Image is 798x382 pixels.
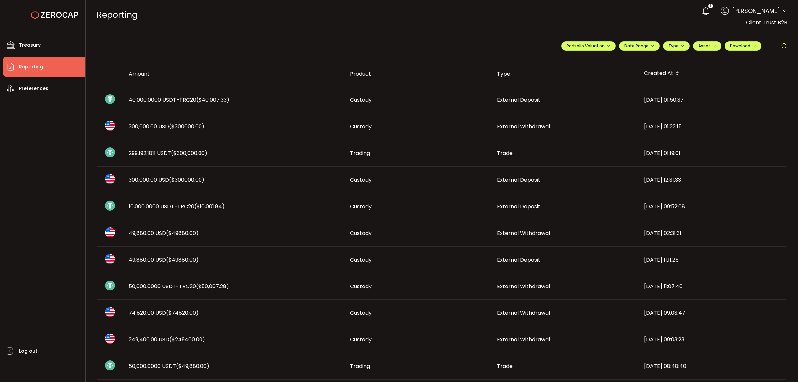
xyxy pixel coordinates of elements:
[129,123,204,130] span: 300,000.00 USD
[639,203,786,210] div: [DATE] 09:52:08
[350,309,372,317] span: Custody
[619,41,660,51] button: Date Range
[639,256,786,264] div: [DATE] 11:11:25
[97,9,138,21] span: Reporting
[732,6,780,15] span: [PERSON_NAME]
[350,203,372,210] span: Custody
[350,283,372,290] span: Custody
[350,149,370,157] span: Trading
[169,123,204,130] span: ($300000.00)
[129,229,199,237] span: 49,880.00 USD
[194,203,225,210] span: ($10,001.84)
[497,176,540,184] span: External Deposit
[668,43,684,49] span: Type
[19,346,37,356] span: Log out
[105,360,115,370] img: usdt_portfolio.svg
[169,336,205,343] span: ($249400.00)
[129,362,209,370] span: 50,000.0000 USDT
[350,362,370,370] span: Trading
[746,19,787,26] span: Client Trust B2B
[497,123,550,130] span: External Withdrawal
[129,149,207,157] span: 299,192.1811 USDT
[497,256,540,264] span: External Deposit
[639,283,786,290] div: [DATE] 11:07:46
[693,41,721,51] button: Asset
[105,121,115,131] img: usd_portfolio.svg
[105,227,115,237] img: usd_portfolio.svg
[639,362,786,370] div: [DATE] 08:48:40
[166,256,199,264] span: ($49880.00)
[561,41,616,51] button: Portfolio Valuation
[497,96,540,104] span: External Deposit
[105,281,115,290] img: usdt_portfolio.svg
[765,350,798,382] iframe: Chat Widget
[725,41,761,51] button: Download
[663,41,690,51] button: Type
[166,229,199,237] span: ($49880.00)
[105,174,115,184] img: usd_portfolio.svg
[196,283,229,290] span: ($50,007.28)
[350,176,372,184] span: Custody
[105,201,115,211] img: usdt_portfolio.svg
[105,94,115,104] img: usdt_portfolio.svg
[169,176,204,184] span: ($300000.00)
[639,149,786,157] div: [DATE] 01:19:01
[123,70,345,78] div: Amount
[166,309,199,317] span: ($74820.00)
[105,334,115,344] img: usd_portfolio.svg
[730,43,756,49] span: Download
[497,229,550,237] span: External Withdrawal
[196,96,229,104] span: ($40,007.33)
[129,176,204,184] span: 300,000.00 USD
[497,336,550,343] span: External Withdrawal
[19,62,43,72] span: Reporting
[497,309,550,317] span: External Withdrawal
[567,43,610,49] span: Portfolio Valuation
[129,256,199,264] span: 49,880.00 USD
[350,256,372,264] span: Custody
[176,362,209,370] span: ($49,880.00)
[129,96,229,104] span: 40,000.0000 USDT-TRC20
[19,40,41,50] span: Treasury
[497,203,540,210] span: External Deposit
[639,309,786,317] div: [DATE] 09:03:47
[129,309,199,317] span: 74,820.00 USD
[105,307,115,317] img: usd_portfolio.svg
[639,176,786,184] div: [DATE] 12:31:33
[350,96,372,104] span: Custody
[129,336,205,343] span: 249,400.00 USD
[171,149,207,157] span: ($300,000.00)
[710,4,711,8] span: 1
[497,362,513,370] span: Trade
[639,68,786,79] div: Created At
[350,123,372,130] span: Custody
[129,203,225,210] span: 10,000.0000 USDT-TRC20
[639,96,786,104] div: [DATE] 01:50:37
[639,229,786,237] div: [DATE] 02:31:31
[129,283,229,290] span: 50,000.0000 USDT-TRC20
[624,43,654,49] span: Date Range
[492,70,639,78] div: Type
[105,254,115,264] img: usd_portfolio.svg
[350,336,372,343] span: Custody
[639,123,786,130] div: [DATE] 01:22:15
[345,70,492,78] div: Product
[497,149,513,157] span: Trade
[105,147,115,157] img: usdt_portfolio.svg
[639,336,786,343] div: [DATE] 09:03:23
[497,283,550,290] span: External Withdrawal
[698,43,710,49] span: Asset
[19,84,48,93] span: Preferences
[350,229,372,237] span: Custody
